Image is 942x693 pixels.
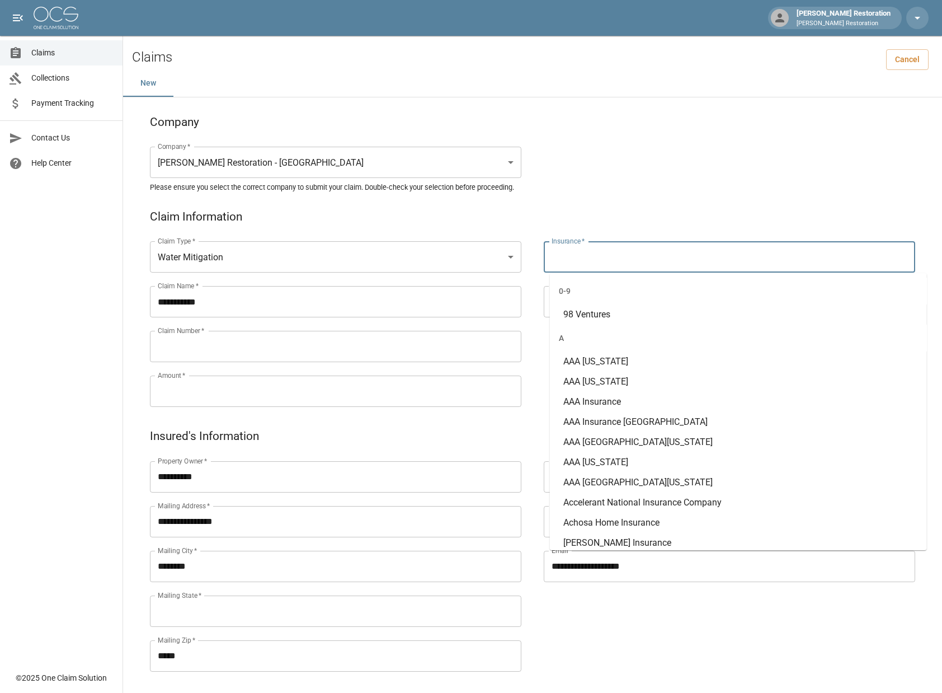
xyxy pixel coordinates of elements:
[31,72,114,84] span: Collections
[158,236,195,246] label: Claim Type
[158,635,196,645] label: Mailing Zip
[563,396,621,407] span: AAA Insurance
[123,70,173,97] button: New
[31,157,114,169] span: Help Center
[123,70,942,97] div: dynamic tabs
[7,7,29,29] button: open drawer
[563,356,628,367] span: AAA [US_STATE]
[31,132,114,144] span: Contact Us
[31,97,114,109] span: Payment Tracking
[563,457,628,467] span: AAA [US_STATE]
[552,546,568,555] label: Email
[797,19,891,29] p: [PERSON_NAME] Restoration
[16,672,107,683] div: © 2025 One Claim Solution
[563,437,713,447] span: AAA [GEOGRAPHIC_DATA][US_STATE]
[552,236,585,246] label: Insurance
[150,147,521,178] div: [PERSON_NAME] Restoration - [GEOGRAPHIC_DATA]
[792,8,895,28] div: [PERSON_NAME] Restoration
[550,278,927,305] div: 0-9
[563,309,610,320] span: 98 Ventures
[563,517,660,528] span: Achosa Home Insurance
[563,537,671,548] span: [PERSON_NAME] Insurance
[150,182,915,192] h5: Please ensure you select the correct company to submit your claim. Double-check your selection be...
[563,376,628,387] span: AAA [US_STATE]
[563,477,713,488] span: AAA [GEOGRAPHIC_DATA][US_STATE]
[158,546,197,555] label: Mailing City
[132,49,172,65] h2: Claims
[158,371,186,380] label: Amount
[563,497,722,508] span: Accelerant National Insurance Company
[158,501,210,511] label: Mailing Address
[158,142,191,151] label: Company
[158,591,201,600] label: Mailing State
[158,456,208,466] label: Property Owner
[550,325,927,352] div: A
[150,241,521,273] div: Water Mitigation
[563,416,708,427] span: AAA Insurance [GEOGRAPHIC_DATA]
[34,7,78,29] img: ocs-logo-white-transparent.png
[31,47,114,59] span: Claims
[158,326,204,335] label: Claim Number
[158,281,199,291] label: Claim Name
[886,49,929,70] a: Cancel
